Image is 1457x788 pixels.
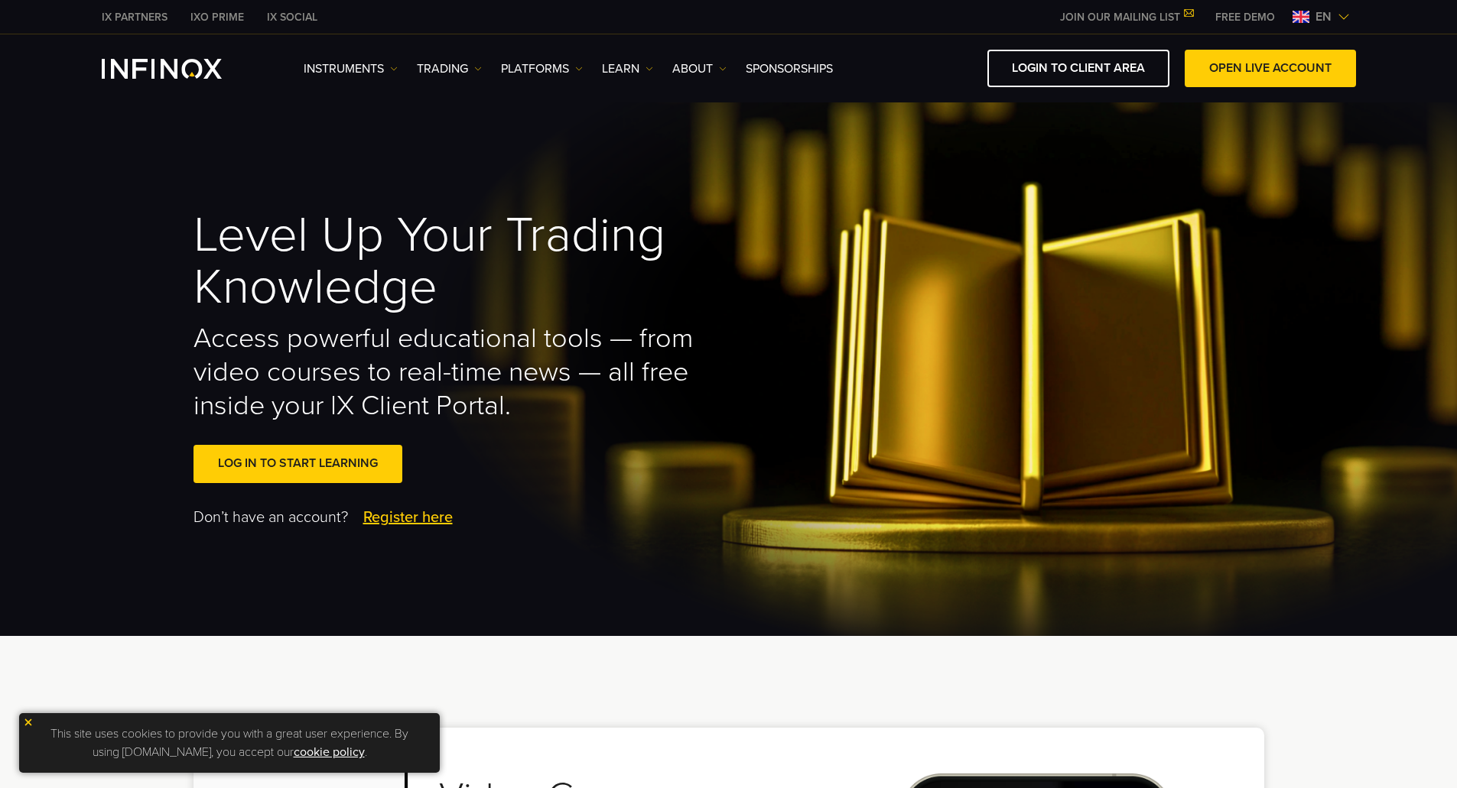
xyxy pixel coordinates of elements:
[194,445,402,482] a: Log In to Start Learning
[1049,11,1204,24] a: JOIN OUR MAILING LIST
[417,60,482,78] a: TRADING
[304,60,398,78] a: Instruments
[179,9,255,25] a: INFINOX
[194,209,707,314] h1: Level Up Your Trading Knowledge
[987,50,1169,87] a: LOGIN TO CLIENT AREA
[90,9,179,25] a: INFINOX
[672,60,727,78] a: ABOUT
[194,506,348,529] span: Don’t have an account?
[1204,9,1286,25] a: INFINOX MENU
[1309,8,1338,26] span: en
[363,506,453,529] a: Register here
[23,717,34,728] img: yellow close icon
[102,59,258,79] a: INFINOX Logo
[27,721,432,765] p: This site uses cookies to provide you with a great user experience. By using [DOMAIN_NAME], you a...
[1185,50,1356,87] a: OPEN LIVE ACCOUNT
[602,60,653,78] a: Learn
[501,60,583,78] a: PLATFORMS
[746,60,833,78] a: SPONSORSHIPS
[194,322,707,423] h2: Access powerful educational tools — from video courses to real-time news — all free inside your I...
[294,744,365,760] a: cookie policy
[255,9,329,25] a: INFINOX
